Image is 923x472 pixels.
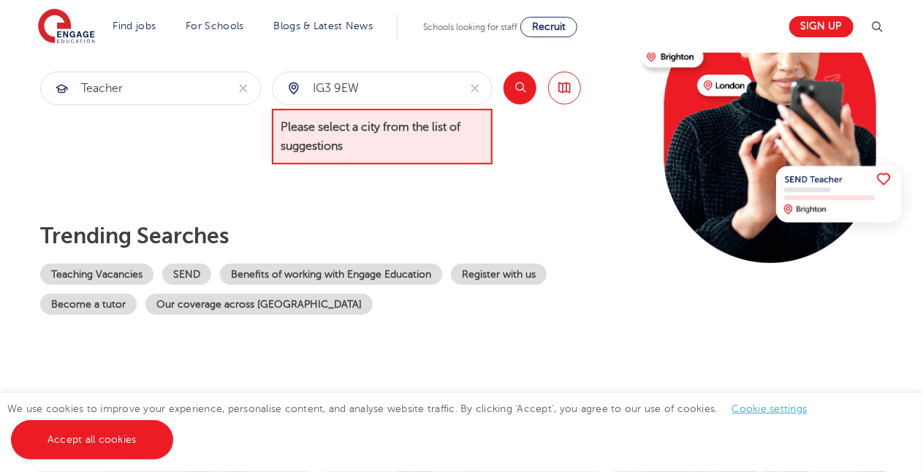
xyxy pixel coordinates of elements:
[162,264,211,285] a: SEND
[40,72,261,105] div: Submit
[273,72,458,104] input: Submit
[451,264,547,285] a: Register with us
[7,403,822,445] span: We use cookies to improve your experience, personalise content, and analyse website traffic. By c...
[11,420,173,460] a: Accept all cookies
[38,9,95,45] img: Engage Education
[532,21,566,32] span: Recruit
[458,72,492,104] button: Clear
[732,403,808,414] a: Cookie settings
[186,20,243,31] a: For Schools
[423,22,517,32] span: Schools looking for staff
[789,16,854,37] a: Sign up
[145,294,373,315] a: Our coverage across [GEOGRAPHIC_DATA]
[272,72,493,105] div: Submit
[272,109,493,165] span: Please select a city from the list of suggestions
[113,20,156,31] a: Find jobs
[40,264,153,285] a: Teaching Vacancies
[40,223,630,249] p: Trending searches
[220,264,442,285] a: Benefits of working with Engage Education
[227,72,260,104] button: Clear
[520,17,577,37] a: Recruit
[274,20,373,31] a: Blogs & Latest News
[504,72,536,104] button: Search
[40,294,137,315] a: Become a tutor
[41,72,227,104] input: Submit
